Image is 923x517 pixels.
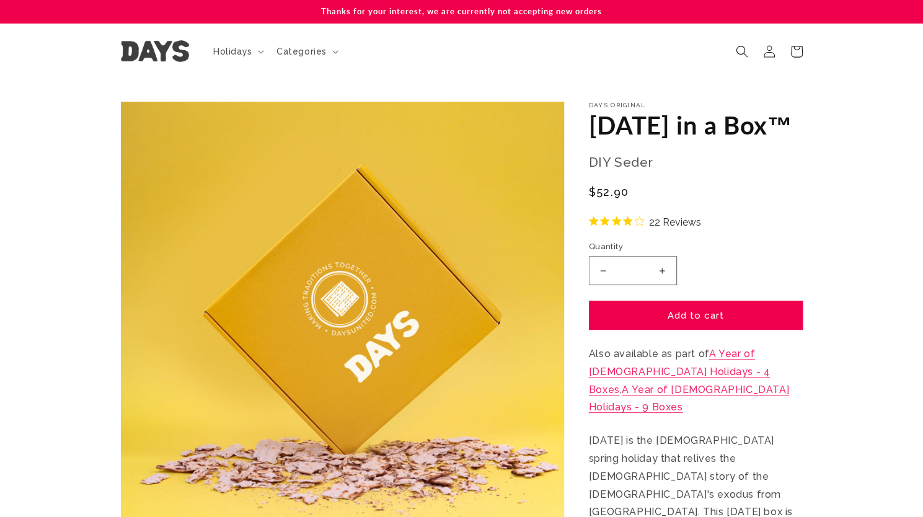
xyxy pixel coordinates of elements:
[269,38,343,64] summary: Categories
[589,213,701,231] button: Rated 4 out of 5 stars from 22 reviews. Jump to reviews.
[589,384,789,413] a: A Year of [DEMOGRAPHIC_DATA] Holidays - 9 Boxes
[589,183,629,200] span: $52.90
[589,301,803,330] button: Add to cart
[728,38,756,65] summary: Search
[589,348,771,395] a: A Year of [DEMOGRAPHIC_DATA] Holidays - 4 Boxes
[589,151,803,174] p: DIY Seder
[649,213,701,231] span: 22 Reviews
[206,38,269,64] summary: Holidays
[121,40,189,62] img: Days United
[276,46,327,57] span: Categories
[589,102,803,109] p: Days Original
[589,109,803,141] h1: [DATE] in a Box™
[589,241,803,253] label: Quantity
[213,46,252,57] span: Holidays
